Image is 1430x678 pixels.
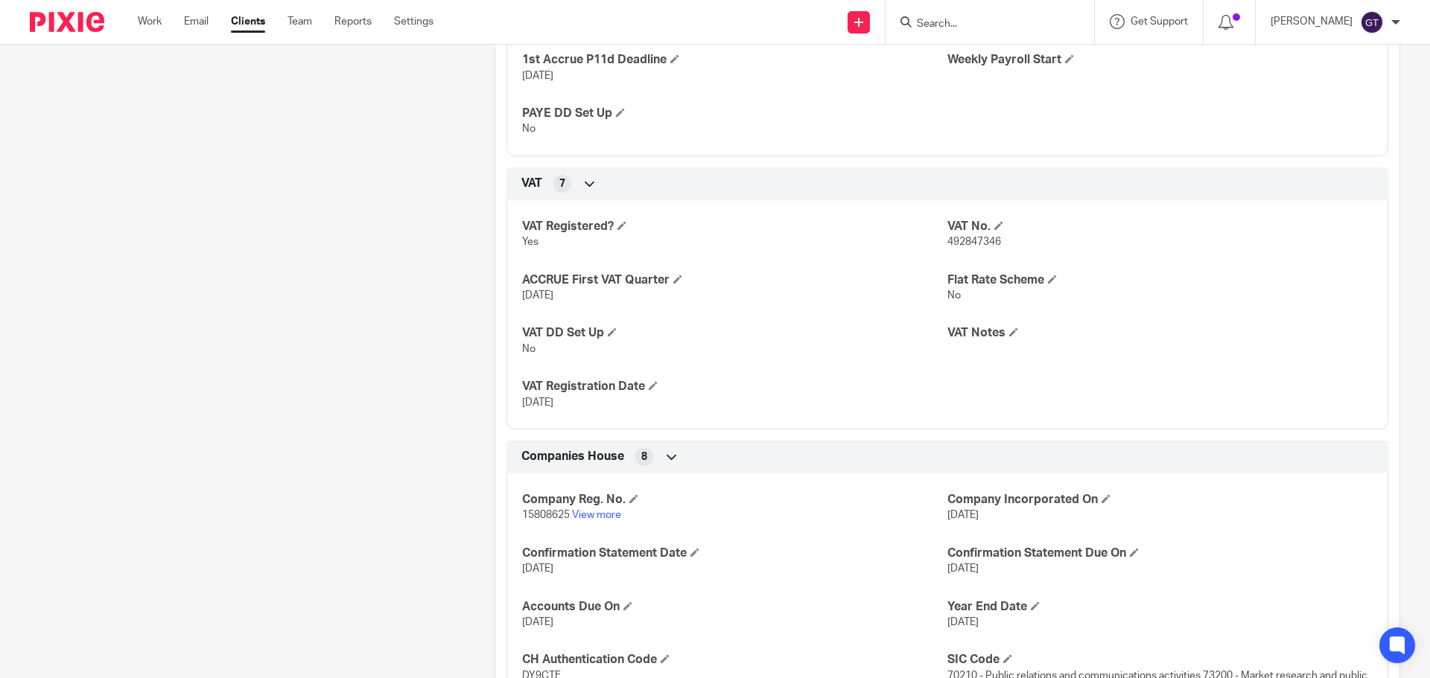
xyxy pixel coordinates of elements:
[521,176,542,191] span: VAT
[522,290,553,301] span: [DATE]
[947,237,1001,247] span: 492847346
[947,563,979,574] span: [DATE]
[522,106,947,121] h4: PAYE DD Set Up
[522,397,553,408] span: [DATE]
[1360,10,1384,34] img: svg%3E
[522,652,947,668] h4: CH Authentication Code
[522,563,553,574] span: [DATE]
[947,617,979,627] span: [DATE]
[947,272,1373,288] h4: Flat Rate Scheme
[947,325,1373,341] h4: VAT Notes
[334,14,372,29] a: Reports
[572,510,621,520] a: View more
[947,546,1373,561] h4: Confirmation Statement Due On
[522,71,553,81] span: [DATE]
[522,492,947,508] h4: Company Reg. No.
[522,344,536,354] span: No
[1271,14,1353,29] p: [PERSON_NAME]
[522,379,947,394] h4: VAT Registration Date
[947,652,1373,668] h4: SIC Code
[522,272,947,288] h4: ACCRUE First VAT Quarter
[522,219,947,234] h4: VAT Registered?
[394,14,433,29] a: Settings
[287,14,312,29] a: Team
[947,52,1373,68] h4: Weekly Payroll Start
[522,52,947,68] h4: 1st Accrue P11d Deadline
[522,124,536,134] span: No
[522,325,947,341] h4: VAT DD Set Up
[522,617,553,627] span: [DATE]
[559,176,565,191] span: 7
[522,599,947,615] h4: Accounts Due On
[947,510,979,520] span: [DATE]
[138,14,162,29] a: Work
[522,237,538,247] span: Yes
[30,12,104,32] img: Pixie
[521,449,624,464] span: Companies House
[522,510,570,520] span: 15808625
[915,18,1049,31] input: Search
[641,450,647,464] span: 8
[947,599,1373,615] h4: Year End Date
[231,14,265,29] a: Clients
[1131,16,1188,27] span: Get Support
[522,546,947,561] h4: Confirmation Statement Date
[947,492,1373,508] h4: Company Incorporated On
[947,219,1373,234] h4: VAT No.
[184,14,209,29] a: Email
[947,290,961,301] span: No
